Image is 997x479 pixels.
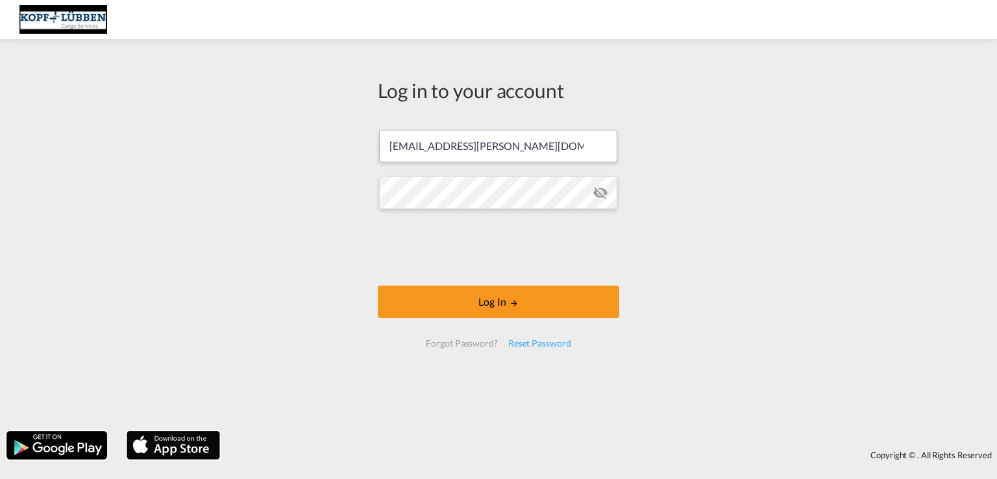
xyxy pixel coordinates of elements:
[125,430,221,461] img: apple.png
[593,185,608,201] md-icon: icon-eye-off
[421,332,502,355] div: Forgot Password?
[5,430,108,461] img: google.png
[379,130,617,162] input: Enter email/phone number
[400,222,597,273] iframe: reCAPTCHA
[378,286,619,318] button: LOGIN
[378,77,619,104] div: Log in to your account
[503,332,576,355] div: Reset Password
[227,444,997,466] div: Copyright © . All Rights Reserved
[19,5,107,34] img: 25cf3bb0aafc11ee9c4fdbd399af7748.JPG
